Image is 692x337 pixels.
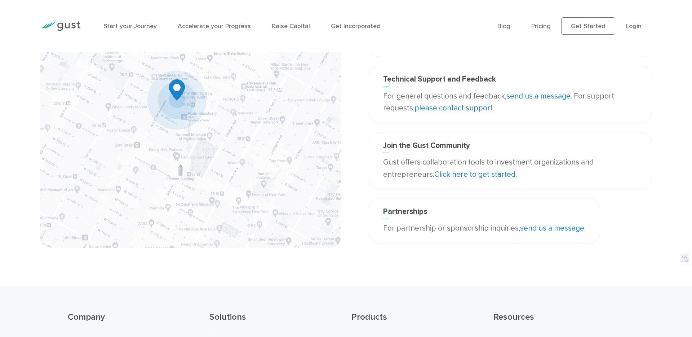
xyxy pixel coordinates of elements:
[506,92,571,101] a: send us a message
[68,311,199,331] h3: Company
[520,224,584,233] a: send us a message
[531,22,551,30] a: Pricing
[351,311,483,331] h3: Products
[272,22,310,30] a: Raise Capital
[331,22,381,30] a: Get Incorporated
[383,156,638,180] p: Gust offers collaboration tools to investment organizations and entrepreneurs. .
[383,222,586,235] p: For partnership or sponsorship inquiries, .
[383,75,638,87] h3: Technical Support and Feedback
[209,311,341,331] h3: Solutions
[497,22,510,30] a: Blog
[414,104,493,113] a: please contact support
[626,22,642,30] a: Login
[178,22,251,30] a: Accelerate your Progress
[383,90,638,114] p: For general questions and feedback, . For support requests, .
[40,21,80,31] img: Gust Logo
[383,141,638,153] h3: Join the Gust Community
[493,311,625,331] h3: Resources
[434,170,515,179] a: Click here to get started
[383,207,586,219] h3: Partnerships
[561,17,615,35] a: Get Started
[103,22,157,30] a: Start your Journey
